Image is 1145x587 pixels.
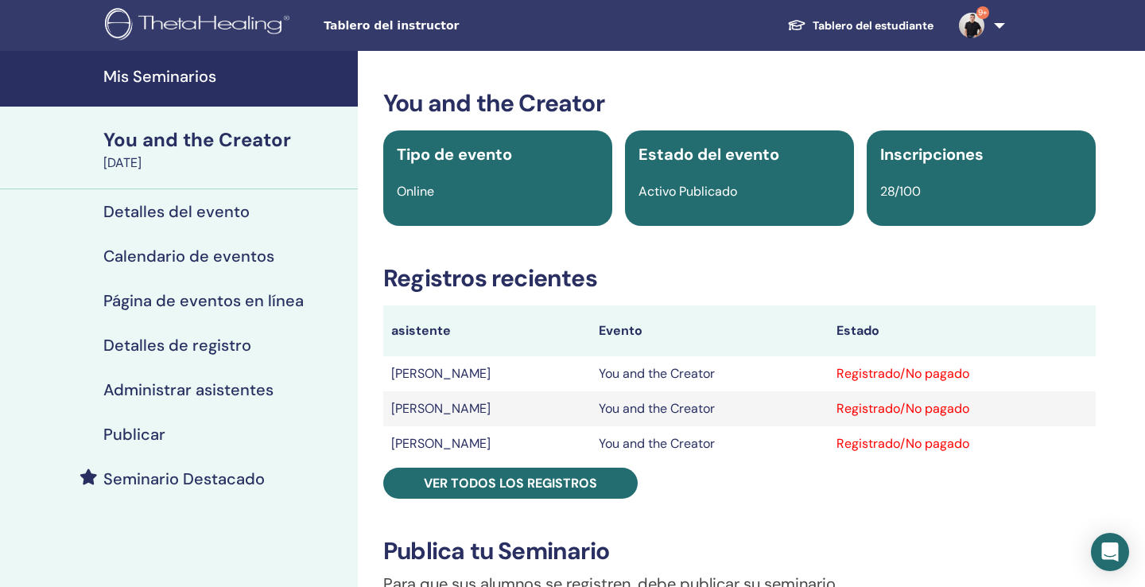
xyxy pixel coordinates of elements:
div: You and the Creator [103,126,348,154]
div: Open Intercom Messenger [1091,533,1129,571]
div: Registrado/No pagado [836,399,1088,418]
img: default.jpg [959,13,984,38]
a: Ver todos los registros [383,468,638,499]
td: You and the Creator [591,356,829,391]
h4: Publicar [103,425,165,444]
span: 9+ [976,6,989,19]
span: Online [397,183,434,200]
span: Inscripciones [880,144,984,165]
h3: You and the Creator [383,89,1096,118]
h4: Seminario Destacado [103,469,265,488]
th: asistente [383,305,591,356]
span: Ver todos los registros [424,475,597,492]
h4: Administrar asistentes [103,380,274,399]
h4: Calendario de eventos [103,247,274,266]
h4: Página de eventos en línea [103,291,304,310]
span: Activo Publicado [638,183,737,200]
td: [PERSON_NAME] [383,426,591,461]
h4: Mis Seminarios [103,67,348,86]
div: Registrado/No pagado [836,364,1088,383]
th: Evento [591,305,829,356]
a: Tablero del estudiante [774,11,946,41]
span: Tipo de evento [397,144,512,165]
h4: Detalles del evento [103,202,250,221]
h3: Publica tu Seminario [383,537,1096,566]
img: logo.png [105,8,295,44]
th: Estado [829,305,1096,356]
div: Registrado/No pagado [836,434,1088,453]
td: [PERSON_NAME] [383,391,591,426]
div: [DATE] [103,154,348,173]
span: 28/100 [880,183,921,200]
span: Tablero del instructor [324,17,562,34]
td: You and the Creator [591,426,829,461]
h3: Registros recientes [383,264,1096,293]
td: [PERSON_NAME] [383,356,591,391]
td: You and the Creator [591,391,829,426]
a: You and the Creator[DATE] [94,126,358,173]
h4: Detalles de registro [103,336,251,355]
span: Estado del evento [638,144,779,165]
img: graduation-cap-white.svg [787,18,806,32]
